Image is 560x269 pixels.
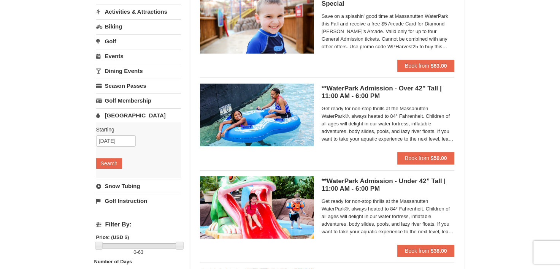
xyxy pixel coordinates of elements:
[322,105,455,143] span: Get ready for non-stop thrills at the Massanutten WaterPark®, always heated to 84° Fahrenheit. Ch...
[96,5,181,19] a: Activities & Attractions
[322,198,455,236] span: Get ready for non-stop thrills at the Massanutten WaterPark®, always heated to 84° Fahrenheit. Ch...
[96,34,181,48] a: Golf
[405,248,429,254] span: Book from
[200,84,314,146] img: 6619917-726-5d57f225.jpg
[96,248,181,256] label: -
[431,63,447,69] strong: $63.00
[397,60,455,72] button: Book from $63.00
[405,63,429,69] span: Book from
[96,79,181,93] a: Season Passes
[133,249,136,255] span: 0
[96,93,181,108] a: Golf Membership
[94,259,132,264] strong: Number of Days
[96,108,181,122] a: [GEOGRAPHIC_DATA]
[322,13,455,51] span: Save on a splashin' good time at Massanutten WaterPark this Fall and receive a free $5 Arcade Car...
[405,155,429,161] span: Book from
[96,221,181,228] h4: Filter By:
[96,49,181,63] a: Events
[96,64,181,78] a: Dining Events
[431,248,447,254] strong: $38.00
[322,85,455,100] h5: **WaterPark Admission - Over 42” Tall | 11:00 AM - 6:00 PM
[397,245,455,257] button: Book from $38.00
[431,155,447,161] strong: $50.00
[96,126,175,133] label: Starting
[96,179,181,193] a: Snow Tubing
[96,158,122,169] button: Search
[138,249,143,255] span: 63
[200,176,314,239] img: 6619917-738-d4d758dd.jpg
[397,152,455,164] button: Book from $50.00
[96,19,181,33] a: Biking
[96,194,181,208] a: Golf Instruction
[96,234,129,240] strong: Price: (USD $)
[322,177,455,193] h5: **WaterPark Admission - Under 42” Tall | 11:00 AM - 6:00 PM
